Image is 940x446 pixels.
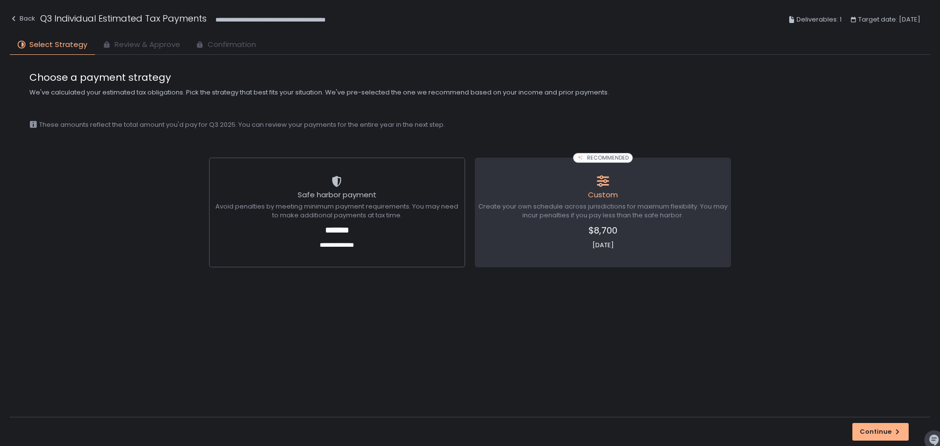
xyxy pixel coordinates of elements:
[115,39,180,50] span: Review & Approve
[858,14,920,25] span: Target date: [DATE]
[29,39,87,50] span: Select Strategy
[298,189,376,200] span: Safe harbor payment
[478,241,728,250] span: [DATE]
[587,154,629,162] span: RECOMMENDED
[10,12,35,28] button: Back
[588,189,618,200] span: Custom
[208,39,256,50] span: Confirmation
[39,120,445,129] span: These amounts reflect the total amount you'd pay for Q3 2025. You can review your payments for th...
[29,70,911,84] span: Choose a payment strategy
[29,88,911,97] span: We've calculated your estimated tax obligations. Pick the strategy that best fits your situation....
[10,13,35,24] div: Back
[40,12,207,25] h1: Q3 Individual Estimated Tax Payments
[478,224,728,237] span: $8,700
[478,202,728,220] span: Create your own schedule across jurisdictions for maximum flexibility. You may incur penalties if...
[860,427,901,436] div: Continue
[212,202,462,220] span: Avoid penalties by meeting minimum payment requirements. You may need to make additional payments...
[852,423,909,441] button: Continue
[797,14,842,25] span: Deliverables: 1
